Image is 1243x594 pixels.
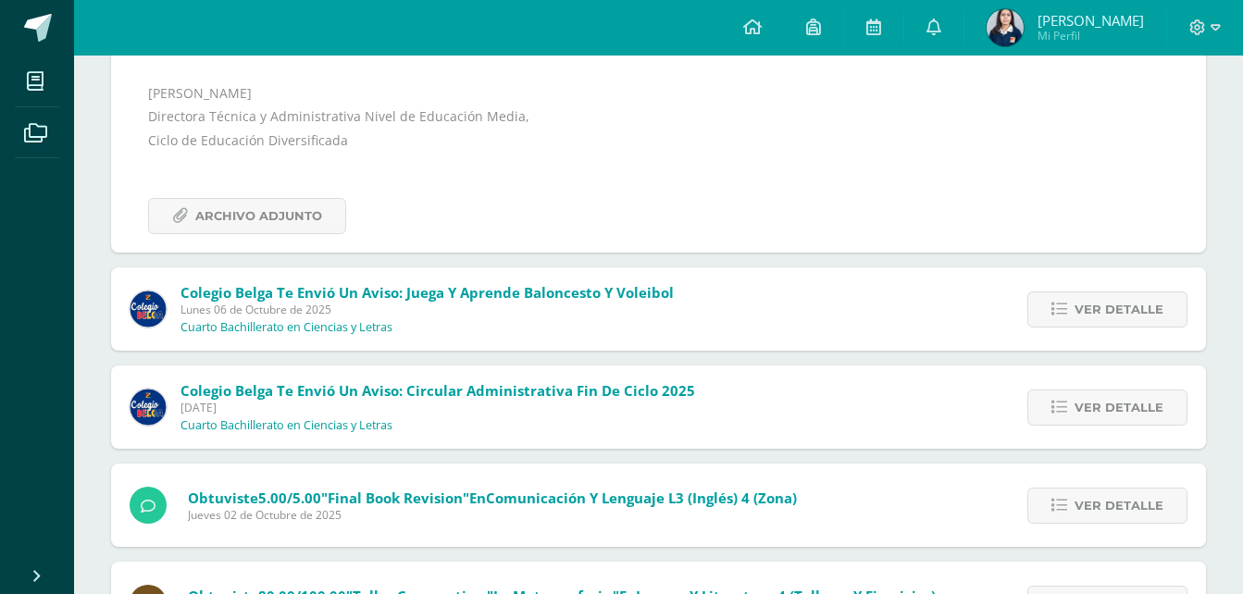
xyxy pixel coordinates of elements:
span: [PERSON_NAME] [1038,11,1144,30]
span: Ver detalle [1075,390,1163,425]
span: Ver detalle [1075,292,1163,327]
span: Mi Perfil [1038,28,1144,43]
img: 919ad801bb7643f6f997765cf4083301.png [130,291,167,328]
a: Archivo Adjunto [148,198,346,234]
span: Colegio Belga te envió un aviso: Circular Administrativa Fin de Ciclo 2025 [180,381,695,400]
img: 42b474875078ad307b7aafb8902621bc.png [987,9,1024,46]
p: Cuarto Bachillerato en Ciencias y Letras [180,418,392,433]
img: 919ad801bb7643f6f997765cf4083301.png [130,389,167,426]
span: "Final book revision" [321,489,469,507]
span: Ver detalle [1075,489,1163,523]
span: 5.00/5.00 [258,489,321,507]
span: Lunes 06 de Octubre de 2025 [180,302,674,317]
span: Obtuviste en [188,489,797,507]
span: Archivo Adjunto [195,199,322,233]
span: Colegio Belga te envió un aviso: Juega y aprende baloncesto y voleibol [180,283,674,302]
p: Cuarto Bachillerato en Ciencias y Letras [180,320,392,335]
span: Jueves 02 de Octubre de 2025 [188,507,797,523]
span: [DATE] [180,400,695,415]
span: Comunicación y Lenguaje L3 (Inglés) 4 (zona) [486,489,797,507]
